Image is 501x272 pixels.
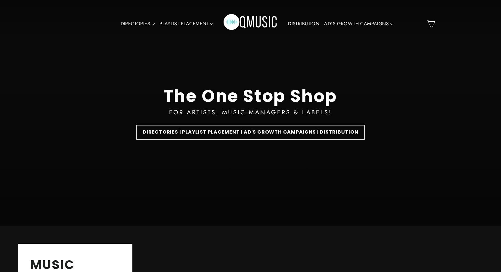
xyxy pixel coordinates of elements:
[136,125,365,140] a: DIRECTORIES | PLAYLIST PLACEMENT | AD'S GROWTH CAMPAIGNS | DISTRIBUTION
[118,17,157,31] a: DIRECTORIES
[286,17,322,31] a: DISTRIBUTION
[164,86,338,106] div: The One Stop Shop
[157,17,215,31] a: PLAYLIST PLACEMENT
[99,6,402,41] div: Primary
[322,17,396,31] a: AD'S GROWTH CAMPAIGNS
[224,10,278,37] img: Q Music Promotions
[169,108,332,117] div: FOR ARTISTS, MUSIC MANAGERS & LABELS!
